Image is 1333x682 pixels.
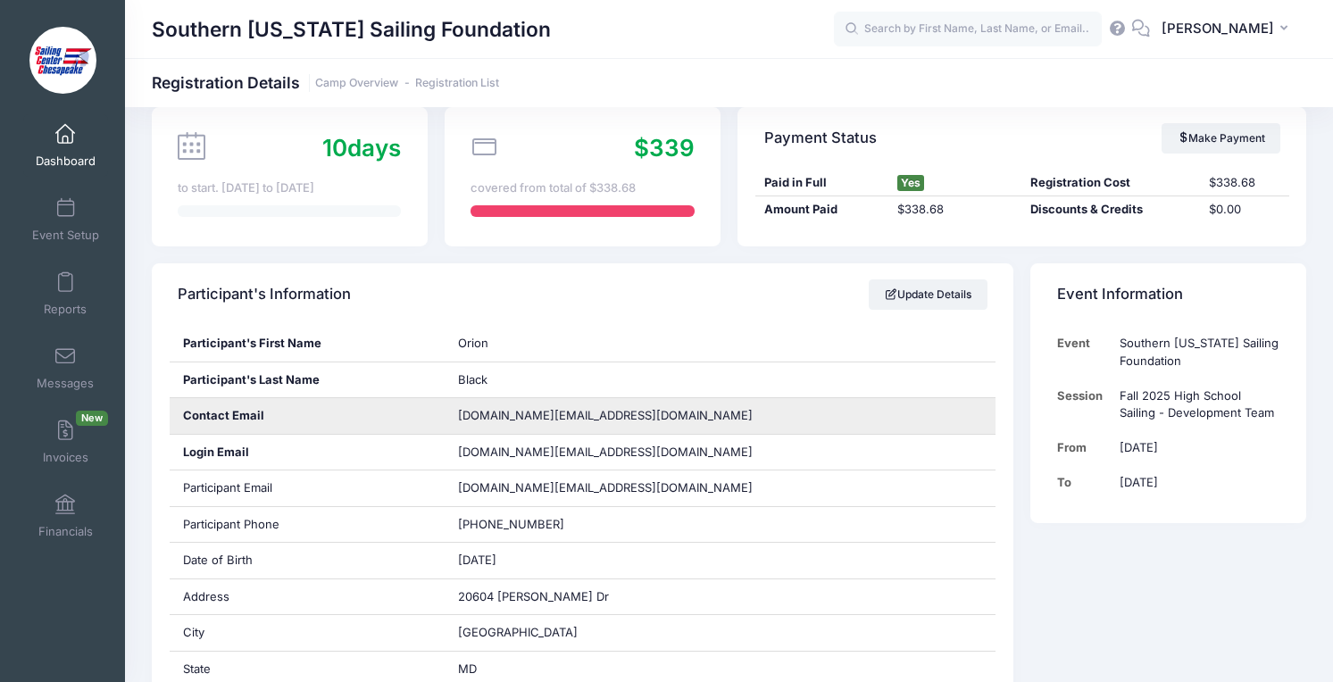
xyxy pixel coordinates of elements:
[415,77,499,90] a: Registration List
[1162,19,1274,38] span: [PERSON_NAME]
[755,201,888,219] div: Amount Paid
[888,201,1021,219] div: $338.68
[170,507,446,543] div: Participant Phone
[170,326,446,362] div: Participant's First Name
[23,411,108,473] a: InvoicesNew
[1111,465,1279,500] td: [DATE]
[170,579,446,615] div: Address
[471,179,694,197] div: covered from total of $338.68
[37,376,94,391] span: Messages
[170,543,446,578] div: Date of Birth
[458,625,578,639] span: [GEOGRAPHIC_DATA]
[29,27,96,94] img: Southern Maryland Sailing Foundation
[1111,430,1279,465] td: [DATE]
[1022,174,1200,192] div: Registration Cost
[1022,201,1200,219] div: Discounts & Credits
[755,174,888,192] div: Paid in Full
[178,179,401,197] div: to start. [DATE] to [DATE]
[1200,201,1289,219] div: $0.00
[322,130,401,165] div: days
[170,435,446,470] div: Login Email
[178,270,351,320] h4: Participant's Information
[1057,326,1112,378] td: Event
[458,408,753,422] span: [DOMAIN_NAME][EMAIL_ADDRESS][DOMAIN_NAME]
[170,398,446,434] div: Contact Email
[1162,123,1280,154] a: Make Payment
[834,12,1102,47] input: Search by First Name, Last Name, or Email...
[458,661,477,676] span: MD
[1057,270,1183,320] h4: Event Information
[1111,326,1279,378] td: Southern [US_STATE] Sailing Foundation
[1057,430,1112,465] td: From
[1057,465,1112,500] td: To
[458,553,496,567] span: [DATE]
[458,589,609,603] span: 20604 [PERSON_NAME] Dr
[170,362,446,398] div: Participant's Last Name
[458,517,564,531] span: [PHONE_NUMBER]
[152,73,499,92] h1: Registration Details
[869,279,987,310] a: Update Details
[23,114,108,177] a: Dashboard
[764,112,877,163] h4: Payment Status
[634,134,695,162] span: $339
[458,480,753,495] span: [DOMAIN_NAME][EMAIL_ADDRESS][DOMAIN_NAME]
[23,188,108,251] a: Event Setup
[152,9,551,50] h1: Southern [US_STATE] Sailing Foundation
[170,470,446,506] div: Participant Email
[38,524,93,539] span: Financials
[1200,174,1289,192] div: $338.68
[1111,378,1279,431] td: Fall 2025 High School Sailing - Development Team
[322,134,347,162] span: 10
[76,411,108,426] span: New
[170,615,446,651] div: City
[23,262,108,325] a: Reports
[458,336,488,350] span: Orion
[458,372,487,387] span: Black
[458,444,753,462] span: [DOMAIN_NAME][EMAIL_ADDRESS][DOMAIN_NAME]
[897,175,924,191] span: Yes
[23,337,108,399] a: Messages
[43,450,88,465] span: Invoices
[36,154,96,169] span: Dashboard
[315,77,398,90] a: Camp Overview
[44,302,87,317] span: Reports
[32,228,99,243] span: Event Setup
[23,485,108,547] a: Financials
[1150,9,1306,50] button: [PERSON_NAME]
[1057,378,1112,431] td: Session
